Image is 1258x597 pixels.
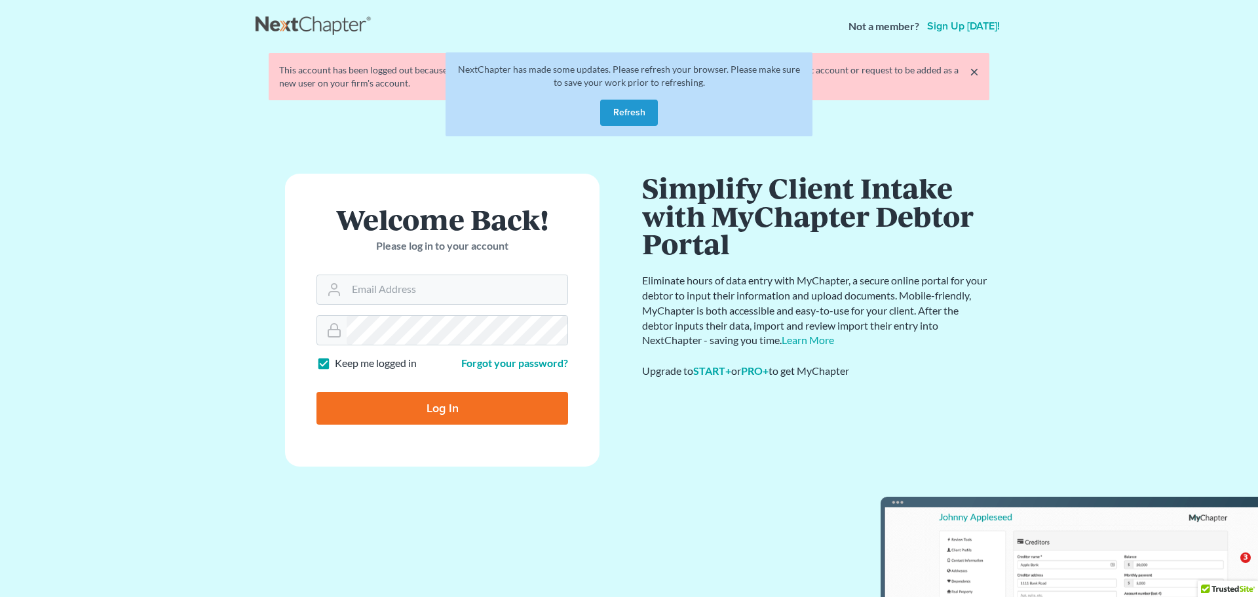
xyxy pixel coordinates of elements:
[642,273,989,348] p: Eliminate hours of data entry with MyChapter, a secure online portal for your debtor to input the...
[316,205,568,233] h1: Welcome Back!
[279,64,979,90] div: This account has been logged out because someone new has initiated a new session with the same lo...
[316,239,568,254] p: Please log in to your account
[970,64,979,79] a: ×
[458,64,800,88] span: NextChapter has made some updates. Please refresh your browser. Please make sure to save your wor...
[693,364,731,377] a: START+
[848,19,919,34] strong: Not a member?
[335,356,417,371] label: Keep me logged in
[347,275,567,304] input: Email Address
[1240,552,1251,563] span: 3
[1213,552,1245,584] iframe: Intercom live chat
[782,334,834,346] a: Learn More
[642,174,989,258] h1: Simplify Client Intake with MyChapter Debtor Portal
[461,356,568,369] a: Forgot your password?
[924,21,1002,31] a: Sign up [DATE]!
[316,392,568,425] input: Log In
[741,364,769,377] a: PRO+
[600,100,658,126] button: Refresh
[642,364,989,379] div: Upgrade to or to get MyChapter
